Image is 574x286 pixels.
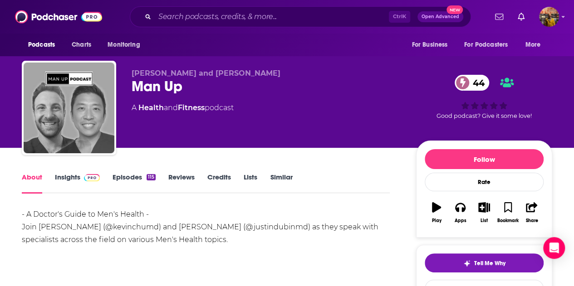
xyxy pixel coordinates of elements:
[130,6,471,27] div: Search podcasts, credits, & more...
[514,9,528,24] a: Show notifications dropdown
[520,196,544,229] button: Share
[446,5,463,14] span: New
[519,36,552,53] button: open menu
[22,208,390,246] div: - A Doctor's Guide to Men's Health - Join [PERSON_NAME] (@kevinchumd) and [PERSON_NAME] (@justind...
[138,103,164,112] a: Health
[425,149,544,169] button: Follow
[458,36,521,53] button: open menu
[472,196,496,229] button: List
[155,10,389,24] input: Search podcasts, credits, & more...
[132,69,280,78] span: [PERSON_NAME] and [PERSON_NAME]
[72,39,91,51] span: Charts
[448,196,472,229] button: Apps
[101,36,152,53] button: open menu
[270,173,292,194] a: Similar
[437,112,532,119] span: Good podcast? Give it some love!
[491,9,507,24] a: Show notifications dropdown
[132,102,234,113] div: A podcast
[55,173,100,194] a: InsightsPodchaser Pro
[168,173,195,194] a: Reviews
[463,260,471,267] img: tell me why sparkle
[481,218,488,223] div: List
[147,174,156,180] div: 115
[405,36,459,53] button: open menu
[113,173,156,194] a: Episodes115
[496,196,520,229] button: Bookmark
[22,36,67,53] button: open menu
[474,260,505,267] span: Tell Me Why
[525,218,538,223] div: Share
[464,75,489,91] span: 44
[422,15,459,19] span: Open Advanced
[412,39,447,51] span: For Business
[464,39,508,51] span: For Podcasters
[539,7,559,27] img: User Profile
[543,237,565,259] div: Open Intercom Messenger
[66,36,97,53] a: Charts
[432,218,442,223] div: Play
[15,8,102,25] img: Podchaser - Follow, Share and Rate Podcasts
[416,69,552,125] div: 44Good podcast? Give it some love!
[425,253,544,272] button: tell me why sparkleTell Me Why
[164,103,178,112] span: and
[389,11,410,23] span: Ctrl K
[455,75,489,91] a: 44
[178,103,205,112] a: Fitness
[244,173,257,194] a: Lists
[207,173,231,194] a: Credits
[28,39,55,51] span: Podcasts
[425,196,448,229] button: Play
[22,173,42,194] a: About
[108,39,140,51] span: Monitoring
[455,218,466,223] div: Apps
[539,7,559,27] span: Logged in as hratnayake
[84,174,100,181] img: Podchaser Pro
[497,218,519,223] div: Bookmark
[525,39,541,51] span: More
[539,7,559,27] button: Show profile menu
[24,63,114,153] img: Man Up
[417,11,463,22] button: Open AdvancedNew
[425,173,544,191] div: Rate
